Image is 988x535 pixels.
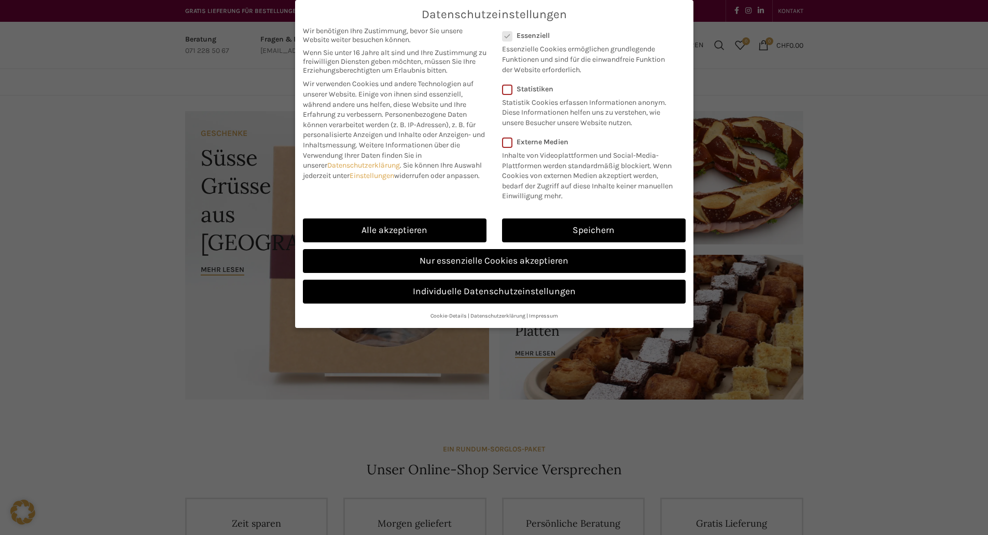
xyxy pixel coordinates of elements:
a: Impressum [529,312,558,319]
a: Alle akzeptieren [303,218,486,242]
span: Wenn Sie unter 16 Jahre alt sind und Ihre Zustimmung zu freiwilligen Diensten geben möchten, müss... [303,48,486,75]
a: Einstellungen [350,171,394,180]
a: Speichern [502,218,686,242]
label: Statistiken [502,85,672,93]
span: Personenbezogene Daten können verarbeitet werden (z. B. IP-Adressen), z. B. für personalisierte A... [303,110,485,149]
span: Sie können Ihre Auswahl jederzeit unter widerrufen oder anpassen. [303,161,482,180]
a: Nur essenzielle Cookies akzeptieren [303,249,686,273]
p: Statistik Cookies erfassen Informationen anonym. Diese Informationen helfen uns zu verstehen, wie... [502,93,672,128]
span: Weitere Informationen über die Verwendung Ihrer Daten finden Sie in unserer . [303,141,460,170]
a: Individuelle Datenschutzeinstellungen [303,280,686,304]
p: Essenzielle Cookies ermöglichen grundlegende Funktionen und sind für die einwandfreie Funktion de... [502,40,672,75]
label: Essenziell [502,31,672,40]
span: Datenschutzeinstellungen [422,8,567,21]
span: Wir benötigen Ihre Zustimmung, bevor Sie unsere Website weiter besuchen können. [303,26,486,44]
a: Datenschutzerklärung [327,161,400,170]
span: Wir verwenden Cookies und andere Technologien auf unserer Website. Einige von ihnen sind essenzie... [303,79,474,119]
p: Inhalte von Videoplattformen und Social-Media-Plattformen werden standardmäßig blockiert. Wenn Co... [502,146,679,201]
a: Datenschutzerklärung [470,312,525,319]
label: Externe Medien [502,138,679,146]
a: Cookie-Details [430,312,467,319]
